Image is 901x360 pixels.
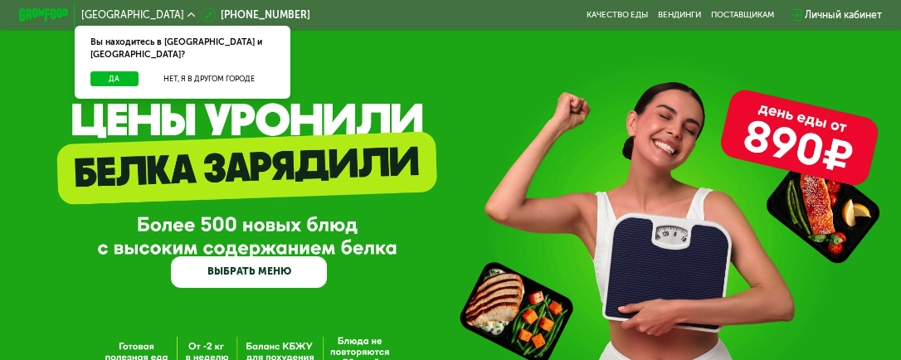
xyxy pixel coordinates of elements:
[144,71,275,87] button: Нет, я в другом городе
[587,10,648,20] a: Качество еды
[75,26,290,71] div: Вы находитесь в [GEOGRAPHIC_DATA] и [GEOGRAPHIC_DATA]?
[171,256,327,288] a: ВЫБРАТЬ МЕНЮ
[805,7,882,22] div: Личный кабинет
[90,71,139,87] button: Да
[201,7,310,22] a: [PHONE_NUMBER]
[658,10,701,20] a: Вендинги
[711,10,774,20] div: поставщикам
[81,10,184,20] span: [GEOGRAPHIC_DATA]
